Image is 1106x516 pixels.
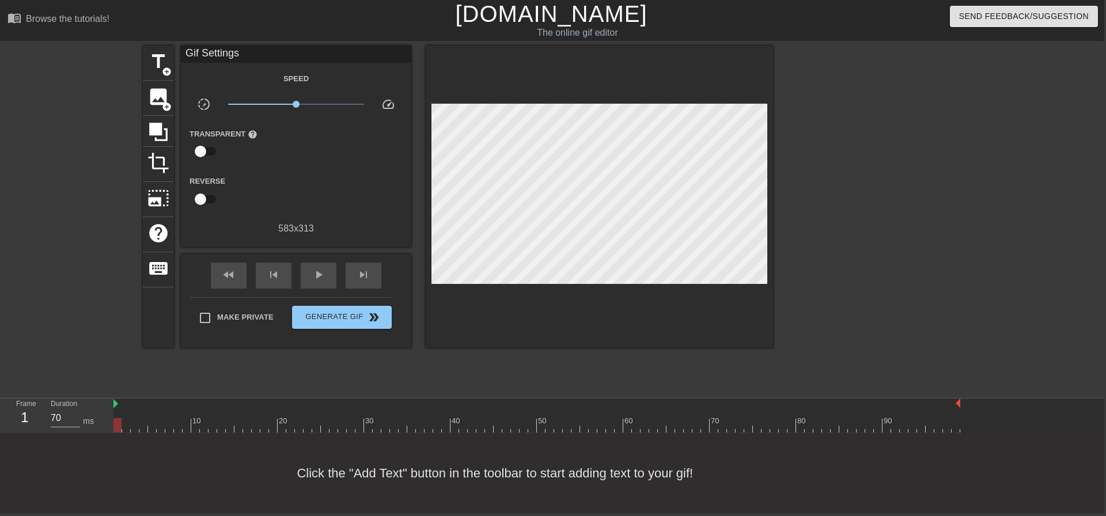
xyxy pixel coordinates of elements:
span: crop [147,152,169,174]
span: keyboard [147,257,169,279]
div: 60 [624,415,635,427]
span: Generate Gif [297,310,387,324]
span: play_arrow [312,268,325,282]
a: Browse the tutorials! [7,11,109,29]
span: help [147,222,169,244]
span: skip_previous [267,268,281,282]
div: Browse the tutorials! [26,14,109,24]
div: Frame [7,399,42,432]
div: 583 x 313 [181,222,411,236]
div: 50 [538,415,548,427]
span: slow_motion_video [197,97,211,111]
div: 70 [711,415,721,427]
button: Send Feedback/Suggestion [950,6,1098,27]
div: 1 [16,407,33,428]
div: ms [83,415,94,427]
div: 40 [452,415,462,427]
div: 10 [192,415,203,427]
span: help [248,130,257,139]
label: Reverse [190,176,225,187]
span: Make Private [217,312,274,323]
span: title [147,51,169,73]
span: menu_book [7,11,21,25]
label: Duration [51,401,77,408]
label: Speed [283,73,309,85]
span: speed [381,97,395,111]
div: 30 [365,415,376,427]
button: Generate Gif [292,306,392,329]
img: bound-end.png [956,399,960,408]
span: Send Feedback/Suggestion [959,9,1089,24]
div: The online gif editor [373,26,782,40]
div: 90 [884,415,894,427]
div: 80 [797,415,808,427]
span: skip_next [357,268,370,282]
a: [DOMAIN_NAME] [455,1,647,26]
span: photo_size_select_large [147,187,169,209]
span: add_circle [162,102,172,112]
div: 20 [279,415,289,427]
span: fast_rewind [222,268,236,282]
div: Gif Settings [181,45,411,63]
span: image [147,86,169,108]
span: double_arrow [367,310,381,324]
label: Transparent [190,128,257,140]
span: add_circle [162,67,172,77]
